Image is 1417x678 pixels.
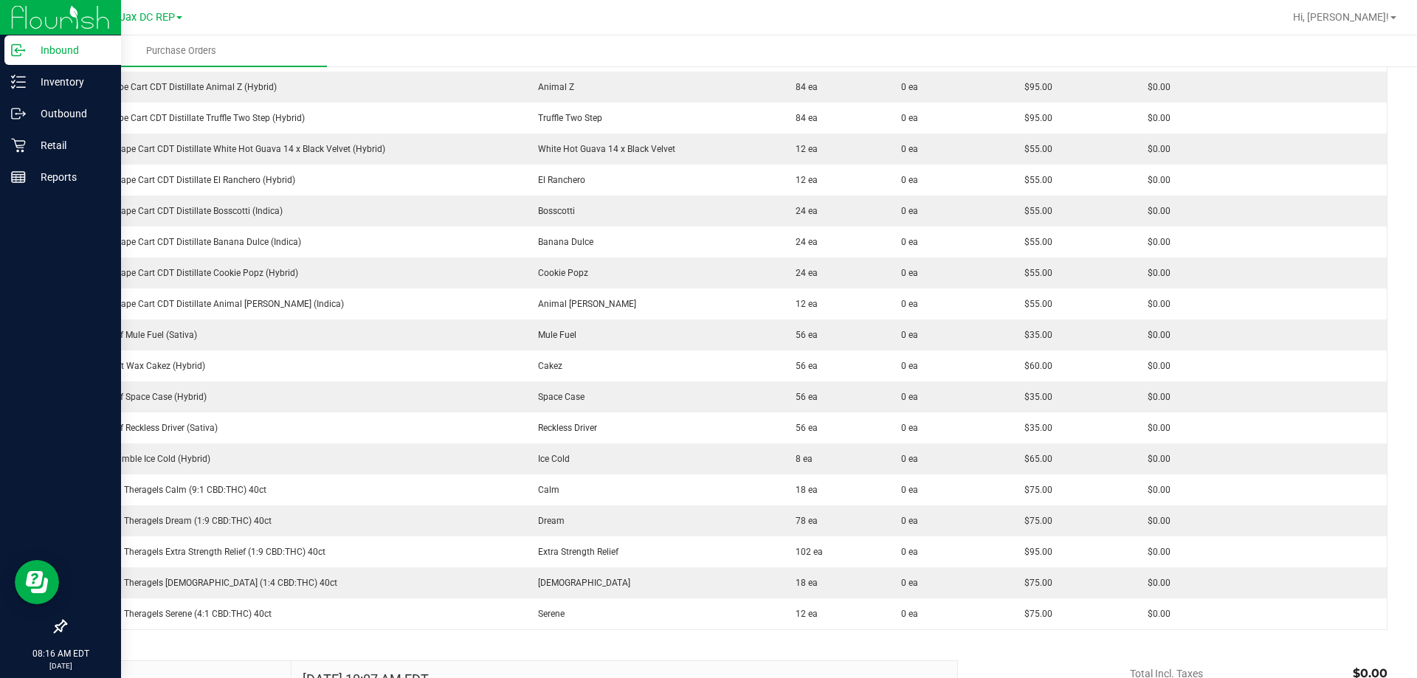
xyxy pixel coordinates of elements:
[788,175,818,185] span: 12 ea
[788,361,818,371] span: 56 ea
[901,452,918,466] span: 0 ea
[75,173,513,187] div: FT 0.5g Vape Cart CDT Distillate El Ranchero (Hybrid)
[531,82,574,92] span: Animal Z
[1017,299,1052,309] span: $55.00
[1017,206,1052,216] span: $55.00
[75,111,513,125] div: FT 1g Vape Cart CDT Distillate Truffle Two Step (Hybrid)
[75,607,513,620] div: SW 10mg Theragels Serene (4:1 CBD:THC) 40ct
[1017,330,1052,340] span: $35.00
[531,485,559,495] span: Calm
[75,514,513,527] div: SW 10mg Theragels Dream (1:9 CBD:THC) 40ct
[1017,144,1052,154] span: $55.00
[1140,82,1171,92] span: $0.00
[531,609,565,619] span: Serene
[126,44,236,58] span: Purchase Orders
[75,80,513,94] div: FT 1g Vape Cart CDT Distillate Animal Z (Hybrid)
[75,483,513,497] div: SW 10mg Theragels Calm (9:1 CBD:THC) 40ct
[788,268,818,278] span: 24 ea
[531,144,675,154] span: White Hot Guava 14 x Black Velvet
[901,545,918,558] span: 0 ea
[788,206,818,216] span: 24 ea
[1140,454,1171,464] span: $0.00
[788,578,818,588] span: 18 ea
[15,560,59,604] iframe: Resource center
[1140,361,1171,371] span: $0.00
[75,235,513,249] div: FT 0.5g Vape Cart CDT Distillate Banana Dulce (Indica)
[75,545,513,558] div: SW 25mg Theragels Extra Strength Relief (1:9 CBD:THC) 40ct
[75,204,513,218] div: FT 0.5g Vape Cart CDT Distillate Bosscotti (Indica)
[26,136,114,154] p: Retail
[531,175,585,185] span: El Ranchero
[1140,299,1171,309] span: $0.00
[1140,113,1171,123] span: $0.00
[901,359,918,373] span: 0 ea
[75,297,513,311] div: FT 0.5g Vape Cart CDT Distillate Animal [PERSON_NAME] (Indica)
[788,547,823,557] span: 102 ea
[788,516,818,526] span: 78 ea
[901,421,918,435] span: 0 ea
[531,330,576,340] span: Mule Fuel
[788,330,818,340] span: 56 ea
[26,41,114,59] p: Inbound
[75,452,513,466] div: FT 1g Crumble Ice Cold (Hybrid)
[901,142,918,156] span: 0 ea
[901,390,918,404] span: 0 ea
[788,454,813,464] span: 8 ea
[788,423,818,433] span: 56 ea
[1017,82,1052,92] span: $95.00
[1017,361,1052,371] span: $60.00
[26,105,114,122] p: Outbound
[1017,175,1052,185] span: $55.00
[901,235,918,249] span: 0 ea
[120,11,175,24] span: Jax DC REP
[1140,330,1171,340] span: $0.00
[531,237,593,247] span: Banana Dulce
[901,80,918,94] span: 0 ea
[75,328,513,342] div: FT 1g Kief Mule Fuel (Sativa)
[1140,516,1171,526] span: $0.00
[1140,175,1171,185] span: $0.00
[901,173,918,187] span: 0 ea
[531,423,597,433] span: Reckless Driver
[788,299,818,309] span: 12 ea
[1140,578,1171,588] span: $0.00
[75,576,513,589] div: SW 10mg Theragels [DEMOGRAPHIC_DATA] (1:4 CBD:THC) 40ct
[11,170,26,184] inline-svg: Reports
[11,75,26,89] inline-svg: Inventory
[7,647,114,660] p: 08:16 AM EDT
[1017,268,1052,278] span: $55.00
[901,204,918,218] span: 0 ea
[788,392,818,402] span: 56 ea
[788,113,818,123] span: 84 ea
[531,392,585,402] span: Space Case
[1017,392,1052,402] span: $35.00
[531,113,602,123] span: Truffle Two Step
[901,111,918,125] span: 0 ea
[75,390,513,404] div: FT 1g Kief Space Case (Hybrid)
[901,607,918,620] span: 0 ea
[1017,485,1052,495] span: $75.00
[901,483,918,497] span: 0 ea
[901,514,918,527] span: 0 ea
[1017,237,1052,247] span: $55.00
[531,361,562,371] span: Cakez
[1140,547,1171,557] span: $0.00
[788,144,818,154] span: 12 ea
[901,297,918,311] span: 0 ea
[531,547,618,557] span: Extra Strength Relief
[788,82,818,92] span: 84 ea
[11,138,26,153] inline-svg: Retail
[531,299,636,309] span: Animal [PERSON_NAME]
[75,421,513,435] div: FT 1g Kief Reckless Driver (Sativa)
[531,206,575,216] span: Bosscotti
[1140,609,1171,619] span: $0.00
[1017,423,1052,433] span: $35.00
[1140,268,1171,278] span: $0.00
[531,268,588,278] span: Cookie Popz
[531,578,630,588] span: [DEMOGRAPHIC_DATA]
[1017,547,1052,557] span: $95.00
[1140,206,1171,216] span: $0.00
[531,516,565,526] span: Dream
[788,237,818,247] span: 24 ea
[1017,578,1052,588] span: $75.00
